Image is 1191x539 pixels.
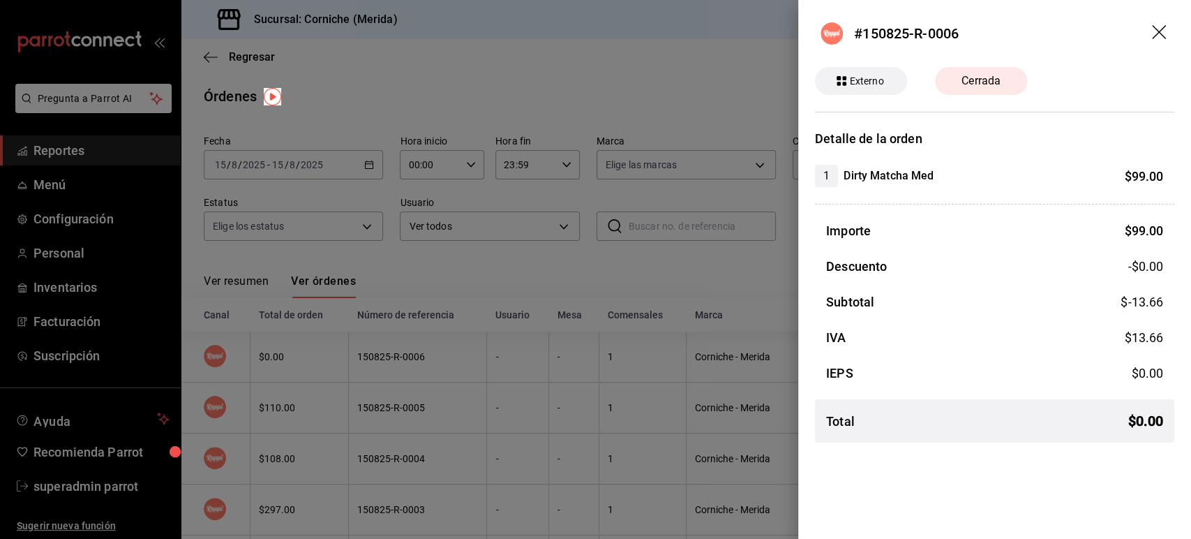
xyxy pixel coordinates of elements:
[1128,257,1163,276] span: -$0.00
[1152,25,1169,42] button: drag
[1121,295,1163,309] span: $ -13.66
[953,73,1009,89] span: Cerrada
[1128,411,1163,431] span: $ 0.00
[1124,330,1163,345] span: $ 13.66
[1124,169,1163,184] span: $ 99.00
[826,293,874,311] h3: Subtotal
[264,88,281,105] img: Tooltip marker
[815,129,1174,148] h3: Detalle de la orden
[826,257,887,276] h3: Descuento
[1124,223,1163,238] span: $ 99.00
[815,168,838,184] span: 1
[826,328,846,347] h3: IVA
[826,221,871,240] h3: Importe
[826,364,853,383] h3: IEPS
[826,412,855,431] h3: Total
[854,23,959,44] div: #150825-R-0006
[1131,366,1163,381] span: $ 0.00
[844,168,934,184] h4: Dirty Matcha Med
[844,74,890,89] span: Externo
